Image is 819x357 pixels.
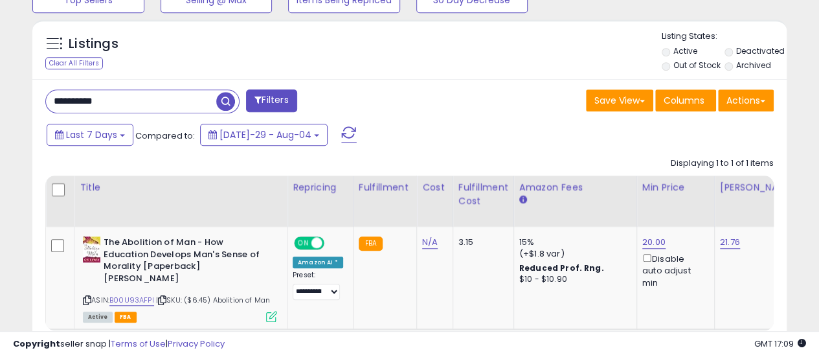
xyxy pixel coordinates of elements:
[80,181,282,194] div: Title
[135,130,195,142] span: Compared to:
[673,45,697,56] label: Active
[586,89,653,111] button: Save View
[720,181,797,194] div: [PERSON_NAME]
[47,124,133,146] button: Last 7 Days
[293,181,348,194] div: Repricing
[736,60,771,71] label: Archived
[642,251,704,289] div: Disable auto adjust min
[519,236,627,248] div: 15%
[422,236,438,249] a: N/A
[359,181,411,194] div: Fulfillment
[293,271,343,300] div: Preset:
[458,181,508,208] div: Fulfillment Cost
[156,295,270,305] span: | SKU: ($6.45) Abolition of Man
[519,262,604,273] b: Reduced Prof. Rng.
[219,128,311,141] span: [DATE]-29 - Aug-04
[83,236,277,321] div: ASIN:
[754,338,806,350] span: 2025-08-12 17:09 GMT
[718,89,774,111] button: Actions
[359,236,383,251] small: FBA
[720,236,740,249] a: 21.76
[736,45,785,56] label: Deactivated
[519,181,631,194] div: Amazon Fees
[673,60,720,71] label: Out of Stock
[83,236,100,262] img: 41l0-t15TzL._SL40_.jpg
[664,94,704,107] span: Columns
[458,236,504,248] div: 3.15
[662,30,787,43] p: Listing States:
[322,238,343,249] span: OFF
[104,236,261,288] b: The Abolition of Man - How Education Develops Man's Sense of Morality [Paperback] [PERSON_NAME]
[671,157,774,170] div: Displaying 1 to 1 of 1 items
[642,181,709,194] div: Min Price
[200,124,328,146] button: [DATE]-29 - Aug-04
[111,338,166,350] a: Terms of Use
[293,257,343,268] div: Amazon AI *
[168,338,225,350] a: Privacy Policy
[642,236,666,249] a: 20.00
[115,312,137,323] span: FBA
[45,57,103,69] div: Clear All Filters
[519,274,627,285] div: $10 - $10.90
[66,128,117,141] span: Last 7 Days
[655,89,716,111] button: Columns
[519,248,627,260] div: (+$1.8 var)
[295,238,311,249] span: ON
[13,338,225,351] div: seller snap | |
[422,181,447,194] div: Cost
[519,194,527,206] small: Amazon Fees.
[69,35,118,53] h5: Listings
[109,295,154,306] a: B00U93AFPI
[246,89,297,112] button: Filters
[83,312,113,323] span: All listings currently available for purchase on Amazon
[13,338,60,350] strong: Copyright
